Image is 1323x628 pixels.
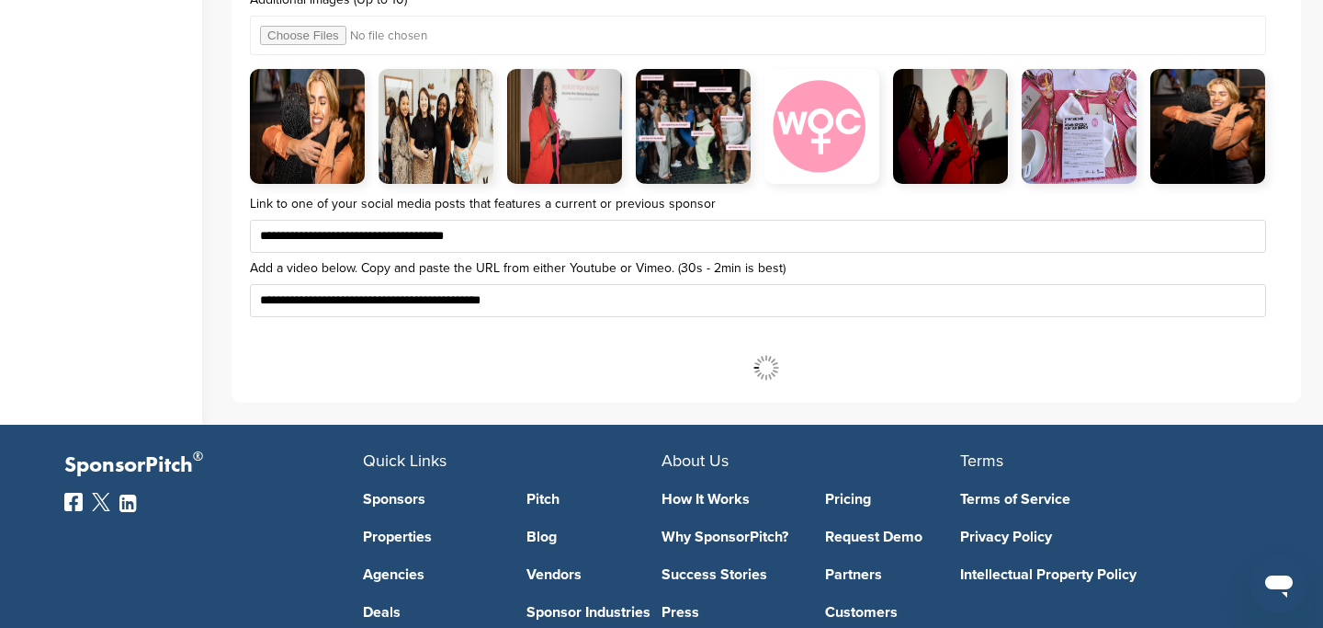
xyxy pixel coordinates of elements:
[1249,554,1308,613] iframe: Button to launch messaging window
[526,530,662,544] a: Blog
[752,354,780,382] img: Loader
[64,452,363,479] p: SponsorPitch
[825,605,961,620] a: Customers
[960,530,1231,544] a: Privacy Policy
[363,567,499,582] a: Agencies
[507,69,622,184] img: Additional Attachment
[526,605,662,620] a: Sponsor Industries
[764,69,879,184] img: Additional Attachment
[661,530,797,544] a: Why SponsorPitch?
[363,492,499,507] a: Sponsors
[363,451,447,471] span: Quick Links
[960,492,1231,507] a: Terms of Service
[1022,69,1136,184] img: Additional Attachment
[893,69,1008,184] img: Additional Attachment
[661,451,729,471] span: About Us
[193,445,203,468] span: ®
[825,492,961,507] a: Pricing
[526,492,662,507] a: Pitch
[379,69,493,184] img: Additional Attachment
[250,198,1283,211] label: Link to one of your social media posts that features a current or previous sponsor
[661,492,797,507] a: How It Works
[636,69,751,184] img: Additional Attachment
[363,605,499,620] a: Deals
[250,262,1283,275] label: Add a video below. Copy and paste the URL from either Youtube or Vimeo. (30s - 2min is best)
[64,493,83,511] img: Facebook
[661,567,797,582] a: Success Stories
[960,567,1231,582] a: Intellectual Property Policy
[825,530,961,544] a: Request Demo
[363,530,499,544] a: Properties
[960,451,1003,471] span: Terms
[661,605,797,620] a: Press
[526,567,662,582] a: Vendors
[92,493,110,511] img: Twitter
[825,567,961,582] a: Partners
[250,69,365,184] img: Additional Attachment
[1150,69,1265,184] img: Additional Attachment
